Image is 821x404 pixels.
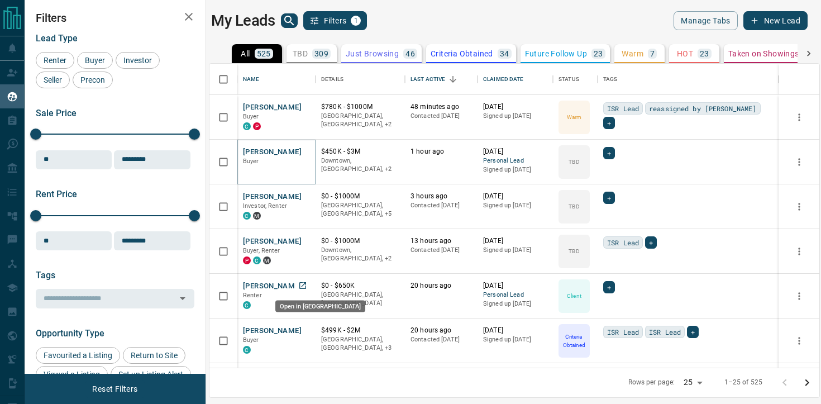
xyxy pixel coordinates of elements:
span: ISR Lead [607,326,639,338]
button: Manage Tabs [674,11,737,30]
div: Last Active [405,64,478,95]
span: Renter [243,292,262,299]
div: Details [321,64,343,95]
div: Details [316,64,405,95]
p: Signed up [DATE] [483,300,547,308]
div: condos.ca [243,346,251,354]
p: [DATE] [483,147,547,156]
button: more [791,288,808,305]
p: Calgary West, Mississauga [321,246,399,263]
p: West End, Midtown | Central, Toronto [321,335,399,353]
div: Renter [36,52,74,69]
span: Sale Price [36,108,77,118]
div: Name [243,64,260,95]
span: Buyer [243,158,259,165]
div: condos.ca [243,122,251,130]
span: Renter [40,56,70,65]
p: TBD [569,247,579,255]
button: [PERSON_NAME] [243,102,302,113]
span: Buyer [81,56,109,65]
span: Tags [36,270,55,281]
button: Filters1 [303,11,367,30]
div: condos.ca [253,256,261,264]
p: Signed up [DATE] [483,246,547,255]
p: Contacted [DATE] [410,201,472,210]
button: more [791,109,808,126]
div: property.ca [253,122,261,130]
p: Criteria Obtained [431,50,493,58]
p: $0 - $1000M [321,192,399,201]
div: Name [237,64,316,95]
p: Signed up [DATE] [483,165,547,174]
p: $450K - $3M [321,147,399,156]
span: Investor [120,56,156,65]
span: + [691,326,695,338]
p: [DATE] [483,281,547,291]
span: Lead Type [36,33,78,44]
p: TBD [293,50,308,58]
button: search button [281,13,298,28]
p: $499K - $2M [321,326,399,335]
p: 309 [314,50,328,58]
button: Sort [445,72,461,87]
p: Signed up [DATE] [483,112,547,121]
p: [DATE] [483,192,547,201]
div: 25 [679,374,706,391]
span: ISR Lead [649,326,681,338]
div: mrloft.ca [253,212,261,220]
p: 23 [700,50,709,58]
p: 20 hours ago [410,281,472,291]
span: Buyer, Renter [243,247,280,254]
p: [DATE] [483,236,547,246]
p: 3 hours ago [410,192,472,201]
p: 1–25 of 525 [724,378,762,387]
p: [DATE] [483,326,547,335]
button: more [791,154,808,170]
div: Tags [598,64,779,95]
p: 7 [650,50,655,58]
p: Just Browsing [346,50,399,58]
span: 1 [352,17,360,25]
p: 1 hour ago [410,147,472,156]
p: [DATE] [483,102,547,112]
button: Open [175,291,190,306]
span: Viewed a Listing [40,370,104,379]
p: Contacted [DATE] [410,335,472,344]
button: [PERSON_NAME] [243,147,302,158]
p: Contacted [DATE] [410,246,472,255]
div: + [603,281,615,293]
p: Warm [567,113,581,121]
div: Claimed Date [483,64,524,95]
button: [PERSON_NAME] [243,281,302,292]
span: ISR Lead [607,103,639,114]
p: $0 - $1000M [321,236,399,246]
div: Favourited a Listing [36,347,120,364]
div: Claimed Date [478,64,553,95]
div: mrloft.ca [263,256,271,264]
button: [PERSON_NAME] [243,236,302,247]
button: [PERSON_NAME] [243,192,302,202]
p: Etobicoke, North York, Scarborough, West End, Toronto [321,201,399,218]
span: reassigned by [PERSON_NAME] [649,103,756,114]
button: more [791,198,808,215]
p: [GEOGRAPHIC_DATA], [GEOGRAPHIC_DATA] [321,291,399,308]
span: Favourited a Listing [40,351,116,360]
p: Rows per page: [628,378,675,387]
div: + [645,236,657,249]
span: + [607,148,611,159]
span: + [607,117,611,129]
div: Return to Site [123,347,185,364]
p: $0 - $650K [321,281,399,291]
p: 46 [405,50,415,58]
p: Warm [622,50,643,58]
span: Buyer [243,336,259,344]
div: Investor [116,52,160,69]
p: TBD [569,202,579,211]
div: + [603,147,615,159]
div: Precon [73,72,113,88]
div: condos.ca [243,212,251,220]
p: Signed up [DATE] [483,335,547,344]
p: Client [567,292,581,300]
span: Set up Listing Alert [114,370,187,379]
button: more [791,243,808,260]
